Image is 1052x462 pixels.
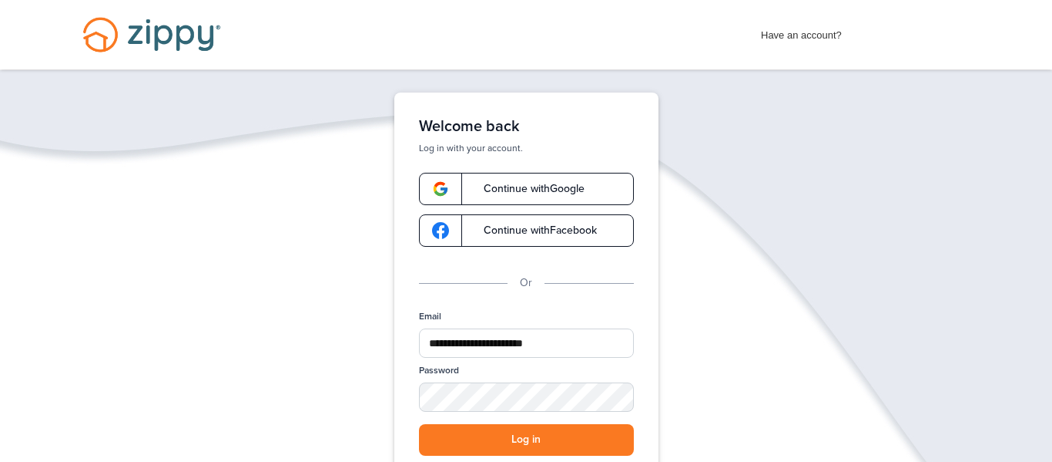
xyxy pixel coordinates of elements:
input: Password [419,383,634,412]
p: Log in with your account. [419,142,634,154]
span: Continue with Facebook [468,225,597,236]
img: google-logo [432,180,449,197]
img: google-logo [432,222,449,239]
label: Email [419,310,441,323]
p: Or [520,275,532,292]
a: google-logoContinue withFacebook [419,214,634,247]
label: Password [419,364,459,377]
span: Continue with Google [468,184,585,194]
button: Log in [419,424,634,456]
a: google-logoContinue withGoogle [419,173,634,205]
h1: Welcome back [419,117,634,136]
input: Email [419,329,634,358]
span: Have an account? [761,19,842,44]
